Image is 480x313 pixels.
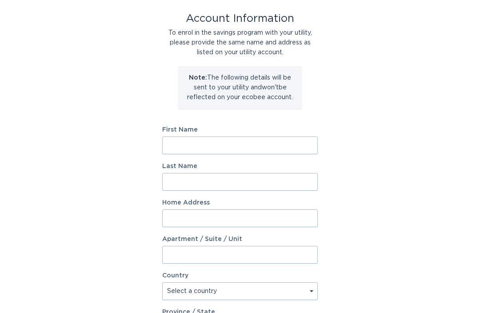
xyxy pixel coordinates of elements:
[162,200,318,206] label: Home Address
[184,73,296,102] p: The following details will be sent to your utility and won't be reflected on your ecobee account.
[162,28,318,57] div: To enrol in the savings program with your utility, please provide the same name and address as li...
[162,14,318,24] div: Account Information
[162,163,318,169] label: Last Name
[162,273,188,279] label: Country
[162,236,318,242] label: Apartment / Suite / Unit
[162,127,318,133] label: First Name
[189,75,207,81] strong: Note:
